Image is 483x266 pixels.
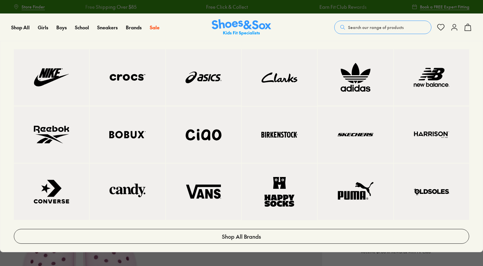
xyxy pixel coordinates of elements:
a: Free Click & Collect [202,3,244,10]
button: Search our range of products [334,21,431,34]
button: Open gorgias live chat [3,2,24,23]
span: Store Finder [22,4,45,10]
a: Shop All Brands [14,229,469,244]
span: Book a FREE Expert Fitting [420,4,470,10]
a: Store Finder [13,1,45,13]
a: Book a FREE Expert Fitting [412,1,470,13]
span: Search our range of products [348,24,404,30]
a: Sale [150,24,160,31]
img: SNS_Logo_Responsive.svg [212,19,271,36]
a: Earn Fit Club Rewards [315,3,362,10]
a: Free Shipping Over $85 [81,3,132,10]
a: Sneakers [97,24,118,31]
span: Shop All Brands [222,232,261,240]
a: Girls [38,24,48,31]
p: Receive $7.00 in Rewards with Fit Club [361,248,431,261]
a: Brands [126,24,142,31]
a: School [75,24,89,31]
a: Boys [56,24,67,31]
a: Shoes & Sox [212,19,271,36]
a: Shop All [11,24,30,31]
